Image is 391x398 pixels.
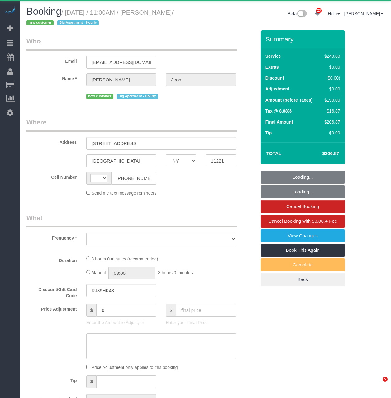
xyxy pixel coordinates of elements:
span: new customer [26,20,54,25]
a: Help [328,11,340,16]
a: [PERSON_NAME] [344,11,383,16]
input: final price [176,304,236,317]
a: Cancel Booking [261,200,345,213]
legend: What [26,213,237,227]
input: First Name [86,73,157,86]
div: $190.00 [322,97,340,103]
label: Price Adjustment [22,304,82,312]
div: $0.00 [322,64,340,70]
span: Send me text message reminders [92,191,157,196]
label: Amount (before Taxes) [265,97,312,103]
span: 5 [383,377,388,382]
input: Zip Code [206,154,236,167]
p: Enter your Final Price [166,319,236,326]
strong: Total [266,151,282,156]
a: Book This Again [261,244,345,257]
a: View Changes [261,229,345,242]
label: Duration [22,255,82,264]
label: Email [22,56,82,64]
input: City [86,154,157,167]
span: 3 hours 0 minutes (recommended) [92,256,158,261]
input: Last Name [166,73,236,86]
label: Address [22,137,82,145]
p: Enter the Amount to Adjust, or [86,319,157,326]
label: Discount [265,75,284,81]
a: Back [261,273,345,286]
label: Discount/Gift Card Code [22,284,82,299]
span: Cancel Booking with 50.00% Fee [268,218,337,224]
label: Adjustment [265,86,289,92]
label: Tax @ 8.88% [265,108,292,114]
label: Tip [265,130,272,136]
a: 23 [311,6,323,20]
a: Cancel Booking with 50.00% Fee [261,215,345,228]
img: Automaid Logo [4,6,16,15]
span: $ [86,375,97,388]
span: 23 [316,8,322,13]
span: Manual [92,270,106,275]
input: Cell Number [111,172,157,185]
legend: Who [26,36,237,51]
img: New interface [297,10,307,18]
input: Email [86,56,157,69]
span: Big Apartment - Hourly [117,94,158,99]
div: $206.87 [322,119,340,125]
span: new customer [86,94,113,99]
div: ($0.00) [322,75,340,81]
span: $ [166,304,176,317]
label: Service [265,53,281,59]
label: Final Amount [265,119,293,125]
label: Frequency * [22,233,82,241]
span: $ [86,304,97,317]
div: $240.00 [322,53,340,59]
span: Booking [26,6,61,17]
h4: $206.87 [303,151,339,156]
span: Big Apartment - Hourly [57,20,99,25]
label: Extras [265,64,279,70]
label: Name * [22,73,82,82]
a: Beta [288,11,307,16]
h3: Summary [266,36,342,43]
span: 3 hours 0 minutes [158,270,193,275]
legend: Where [26,118,237,132]
iframe: Intercom live chat [370,377,385,392]
div: $16.87 [322,108,340,114]
div: $0.00 [322,86,340,92]
label: Tip [22,375,82,384]
small: / [DATE] / 11:00AM / [PERSON_NAME] [26,9,174,27]
label: Cell Number [22,172,82,180]
div: $0.00 [322,130,340,136]
span: Price Adjustment only applies to this booking [92,365,178,370]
